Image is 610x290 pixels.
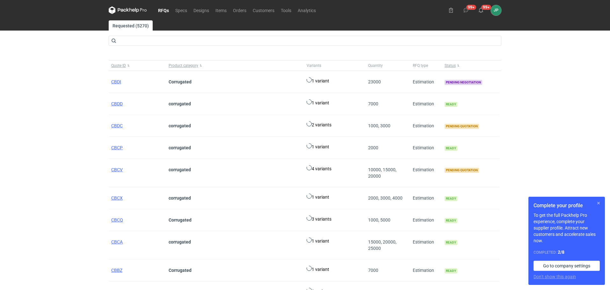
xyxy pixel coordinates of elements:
[169,167,191,172] strong: corrugated
[445,80,482,85] span: Pending negotiation
[368,101,378,106] span: 7000
[169,79,192,84] strong: Corrugated
[445,218,457,223] span: Ready
[445,196,457,201] span: Ready
[190,6,212,14] a: Designs
[111,268,122,273] a: CBBZ
[307,165,331,172] button: 4 variants
[169,239,191,244] strong: corrugated
[445,146,457,151] span: Ready
[307,216,331,222] button: 3 variants
[169,63,198,68] span: Product category
[445,63,456,68] span: Status
[410,187,442,209] div: Estimation
[368,145,378,150] span: 2000
[410,231,442,259] div: Estimation
[476,5,486,15] button: 99+
[410,115,442,137] div: Estimation
[534,261,600,271] a: Go to company settings
[169,145,191,150] strong: corrugated
[368,123,390,128] span: 1000, 3000
[109,60,166,71] button: Quote ID
[169,123,191,128] strong: corrugated
[230,6,250,14] a: Orders
[307,121,331,128] button: 2 variants
[111,167,123,172] a: CBCV
[445,102,457,107] span: Ready
[172,6,190,14] a: Specs
[169,101,191,106] strong: corrugated
[368,239,396,251] span: 15000, 20000, 25000
[109,6,147,14] svg: Packhelp Pro
[410,71,442,93] div: Estimation
[413,63,428,68] span: RFQ type
[368,167,396,179] span: 10000, 15000, 20000
[307,99,329,106] button: 1 variant
[169,195,191,201] strong: corrugated
[111,195,123,201] a: CBCX
[169,268,192,273] strong: Corrugated
[534,249,600,256] div: Completed:
[250,6,278,14] a: Customers
[155,6,172,14] a: RFQs
[445,240,457,245] span: Ready
[111,101,123,106] a: CBDD
[307,237,329,244] button: 1 variant
[278,6,294,14] a: Tools
[368,217,390,223] span: 1000, 5000
[307,63,321,68] span: Variants
[445,268,457,273] span: Ready
[307,194,329,200] button: 1 variant
[307,77,329,84] button: 1 variant
[111,79,121,84] a: CBDI
[166,60,304,71] button: Product category
[461,5,471,15] button: 99+
[111,145,123,150] a: CBCP
[111,123,123,128] a: CBDC
[534,273,576,280] button: Don’t show this again
[410,137,442,159] div: Estimation
[307,266,329,272] button: 1 variant
[307,143,329,150] button: 1 variant
[534,212,600,244] p: To get the full Packhelp Pro experience, complete your supplier profile. Attract new customers an...
[212,6,230,14] a: Items
[534,202,600,209] h1: Complete your profile
[445,168,479,173] span: Pending quotation
[410,209,442,231] div: Estimation
[368,79,381,84] span: 23000
[368,63,383,68] span: Quantity
[111,217,123,223] a: CBCQ
[169,217,192,223] strong: Corrugated
[410,259,442,281] div: Estimation
[111,239,123,244] a: CBCA
[558,250,564,255] strong: 2 / 8
[109,20,153,31] a: Requested (5270)
[595,199,602,207] button: Skip for now
[442,60,499,71] button: Status
[491,5,501,16] button: JP
[294,6,319,14] a: Analytics
[368,195,403,201] span: 2000, 3000, 4000
[410,93,442,115] div: Estimation
[111,63,126,68] span: Quote ID
[491,5,501,16] div: Justyna Powała
[368,268,378,273] span: 7000
[445,124,479,129] span: Pending quotation
[410,159,442,187] div: Estimation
